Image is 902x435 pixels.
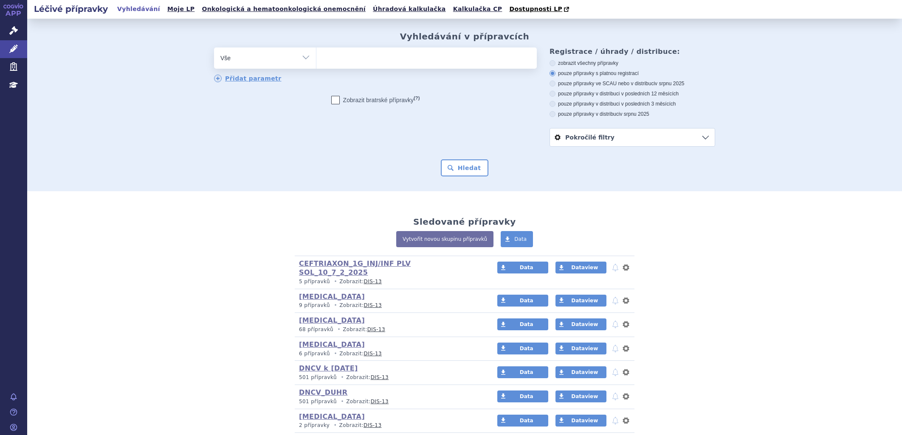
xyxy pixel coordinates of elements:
[655,81,684,86] span: v srpnu 2025
[299,302,481,309] p: Zobrazit:
[115,3,163,15] a: Vyhledávání
[299,302,330,308] span: 9 přípravků
[165,3,197,15] a: Moje LP
[507,3,573,15] a: Dostupnosti LP
[509,6,562,12] span: Dostupnosti LP
[299,364,358,372] a: DNCV k [DATE]
[571,369,598,375] span: Dataview
[299,350,481,357] p: Zobrazit:
[299,413,365,421] a: [MEDICAL_DATA]
[622,343,630,354] button: nastavení
[371,399,389,404] a: DIS-13
[396,231,493,247] a: Vytvořit novou skupinu přípravků
[514,236,527,242] span: Data
[370,3,448,15] a: Úhradová kalkulačka
[332,422,339,429] i: •
[611,415,620,426] button: notifikace
[497,415,548,427] a: Data
[611,343,620,354] button: notifikace
[299,293,365,301] a: [MEDICAL_DATA]
[571,298,598,304] span: Dataview
[555,295,606,307] a: Dataview
[299,422,481,429] p: Zobrazit:
[451,3,505,15] a: Kalkulačka CP
[364,422,381,428] a: DIS-13
[367,326,385,332] a: DIS-13
[520,265,533,270] span: Data
[550,111,715,117] label: pouze přípravky v distribuci
[611,296,620,306] button: notifikace
[497,262,548,273] a: Data
[550,80,715,87] label: pouze přípravky ve SCAU nebo v distribuci
[299,340,365,349] a: [MEDICAL_DATA]
[332,302,339,309] i: •
[299,259,411,276] a: CEFTRIAXON_1G_INJ/INF PLV SOL_10_7_2_2025
[364,351,382,357] a: DIS-13
[338,398,346,405] i: •
[520,369,533,375] span: Data
[413,217,516,227] h2: Sledované přípravky
[299,351,330,357] span: 6 přípravků
[555,366,606,378] a: Dataview
[555,390,606,402] a: Dataview
[299,422,330,428] span: 2 přípravky
[299,279,330,284] span: 5 přípravků
[622,367,630,377] button: nastavení
[299,326,333,332] span: 68 přípravků
[571,418,598,424] span: Dataview
[550,90,715,97] label: pouze přípravky v distribuci v posledních 12 měsících
[497,295,548,307] a: Data
[299,316,365,324] a: [MEDICAL_DATA]
[332,278,339,285] i: •
[299,326,481,333] p: Zobrazit:
[497,318,548,330] a: Data
[622,262,630,273] button: nastavení
[622,415,630,426] button: nastavení
[550,47,715,56] h3: Registrace / úhrady / distribuce:
[501,231,533,247] a: Data
[332,350,339,357] i: •
[214,75,282,82] a: Přidat parametr
[299,398,481,405] p: Zobrazit:
[550,70,715,77] label: pouze přípravky s platnou registrací
[199,3,368,15] a: Onkologická a hematoonkologická onemocnění
[520,393,533,399] span: Data
[299,374,337,380] span: 501 přípravků
[555,343,606,354] a: Dataview
[555,318,606,330] a: Dataview
[520,418,533,424] span: Data
[571,346,598,351] span: Dataview
[520,298,533,304] span: Data
[520,346,533,351] span: Data
[550,128,715,146] a: Pokročilé filtry
[338,374,346,381] i: •
[611,367,620,377] button: notifikace
[335,326,343,333] i: •
[497,343,548,354] a: Data
[611,319,620,329] button: notifikace
[299,388,347,396] a: DNCV_DUHR
[299,374,481,381] p: Zobrazit:
[371,374,389,380] a: DIS-13
[441,159,489,176] button: Hledat
[622,391,630,402] button: nastavení
[555,415,606,427] a: Dataview
[550,100,715,107] label: pouze přípravky v distribuci v posledních 3 měsících
[550,60,715,67] label: zobrazit všechny přípravky
[414,95,420,101] abbr: (?)
[364,302,382,308] a: DIS-13
[622,296,630,306] button: nastavení
[520,321,533,327] span: Data
[620,111,649,117] span: v srpnu 2025
[571,321,598,327] span: Dataview
[571,393,598,399] span: Dataview
[364,279,382,284] a: DIS-13
[299,399,337,404] span: 501 přípravků
[400,31,530,42] h2: Vyhledávání v přípravcích
[497,390,548,402] a: Data
[555,262,606,273] a: Dataview
[622,319,630,329] button: nastavení
[611,391,620,402] button: notifikace
[27,3,115,15] h2: Léčivé přípravky
[571,265,598,270] span: Dataview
